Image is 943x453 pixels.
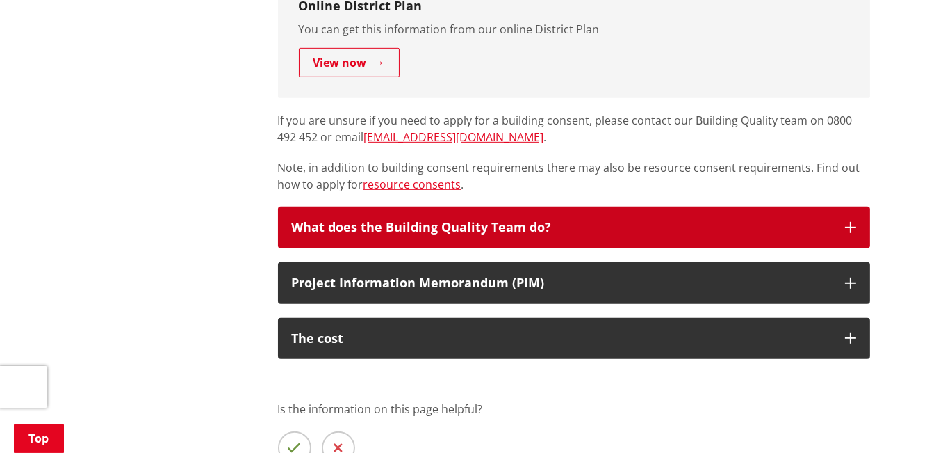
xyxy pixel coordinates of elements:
[299,21,849,38] p: You can get this information from our online District Plan
[278,401,870,418] p: Is the information on this page helpful?
[292,221,831,235] div: What does the Building Quality Team do?
[363,177,461,192] a: resource consents
[14,424,64,453] a: Top
[278,112,870,145] p: If you are unsure if you need to apply for a building consent, please contact our Building Qualit...
[299,48,400,77] a: View now
[364,129,544,145] a: [EMAIL_ADDRESS][DOMAIN_NAME]
[292,276,831,290] div: Project Information Memorandum (PIM)
[278,262,870,304] button: Project Information Memorandum (PIM)
[278,207,870,248] button: What does the Building Quality Team do?
[292,332,831,346] div: The cost
[278,159,870,193] p: Note, in addition to building consent requirements there may also be resource consent requirement...
[879,395,929,445] iframe: Messenger Launcher
[278,318,870,360] button: The cost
